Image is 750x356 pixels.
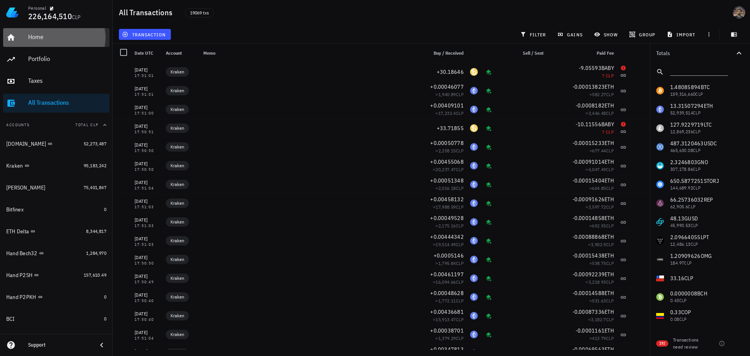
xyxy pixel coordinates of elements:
[430,140,464,147] span: +0.00050778
[433,317,464,322] span: ≈
[200,44,417,63] div: Memo
[3,156,109,175] a: Kraken 95,183,242
[456,279,464,285] span: CLP
[436,260,464,266] span: ≈
[72,14,81,21] span: CLP
[135,318,160,322] div: 17:50:40
[436,204,456,210] span: 17,988.59
[579,64,601,72] span: -9.05593
[430,327,464,334] span: +0.00038701
[430,346,464,353] span: +0.00347813
[456,335,464,341] span: CLP
[119,29,171,40] button: transaction
[668,31,696,38] span: import
[588,242,614,247] span: ≈
[166,50,182,56] span: Account
[430,83,464,90] span: +0.00046077
[590,29,623,40] button: show
[470,256,478,263] div: ETH-icon
[589,110,606,116] span: 3,446.48
[135,93,160,97] div: 17:51:01
[664,29,700,40] button: import
[170,237,184,245] span: Kraken
[605,177,614,184] span: ETH
[135,50,153,56] span: Date UTC
[28,33,106,41] div: Home
[456,204,464,210] span: CLP
[3,28,109,47] a: Home
[592,91,606,97] span: 582.27
[601,64,614,72] span: BABY
[572,271,605,278] span: -0.00092239
[135,141,160,149] div: [DATE]
[436,223,464,229] span: ≈
[438,335,456,341] span: 1,379.29
[572,308,605,315] span: -0.00087336
[124,31,166,38] span: transaction
[606,204,614,210] span: CLP
[430,196,464,203] span: +0.00458132
[86,250,106,256] span: 1,284,970
[605,158,614,165] span: ETH
[606,298,614,304] span: CLP
[6,272,32,279] div: Hand P2SH
[3,200,109,219] a: Bitfinex 0
[135,111,160,115] div: 17:51:00
[656,50,734,56] div: Totals
[438,110,456,116] span: 17,232.4
[605,271,614,278] span: ETH
[430,158,464,165] span: +0.00455068
[572,158,605,165] span: -0.00091014
[561,44,617,63] div: Paid Fee
[170,143,184,151] span: Kraken
[456,317,464,322] span: CLP
[592,298,606,304] span: 531.63
[606,166,614,172] span: CLP
[84,184,106,190] span: 75,401,847
[456,166,464,172] span: CLP
[3,178,109,197] a: [PERSON_NAME] 75,401,847
[592,148,606,154] span: 677.44
[75,122,99,127] span: Total CLP
[572,233,605,240] span: -0.00088868
[606,335,614,341] span: CLP
[554,29,587,40] button: gains
[572,252,605,259] span: -0.00015438
[470,293,478,301] div: ETH-icon
[606,317,614,322] span: CLP
[572,177,605,184] span: -0.00015404
[135,205,160,209] div: 17:51:03
[436,166,456,172] span: 20,237.47
[135,310,160,318] div: [DATE]
[576,327,605,334] span: -0.0001161
[434,50,464,56] span: Buy / Received
[470,68,478,76] div: BABY-icon
[438,298,456,304] span: 1,772.11
[437,68,464,75] span: +30.18646
[602,129,614,135] span: ? CLP
[170,181,184,188] span: Kraken
[591,317,606,322] span: 3,182.7
[456,185,464,191] span: CLP
[170,312,184,320] span: Kraken
[470,199,478,207] div: ETH-icon
[592,185,606,191] span: 604.85
[28,342,91,348] div: Support
[650,44,750,63] button: Totals
[3,309,109,328] a: BCI 0
[572,215,605,222] span: -0.00014858
[470,106,478,113] div: ETH-icon
[6,206,23,213] div: Bitfinex
[104,294,106,300] span: 0
[572,83,605,90] span: -0.00013823
[135,299,160,303] div: 17:50:40
[523,50,544,56] span: Sell / Sent
[135,74,160,78] div: 17:51:01
[606,185,614,191] span: CLP
[135,280,160,284] div: 17:50:49
[605,327,614,334] span: ETH
[433,204,464,210] span: ≈
[135,160,160,168] div: [DATE]
[28,11,72,21] span: 226,164,510
[601,121,614,128] span: BABY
